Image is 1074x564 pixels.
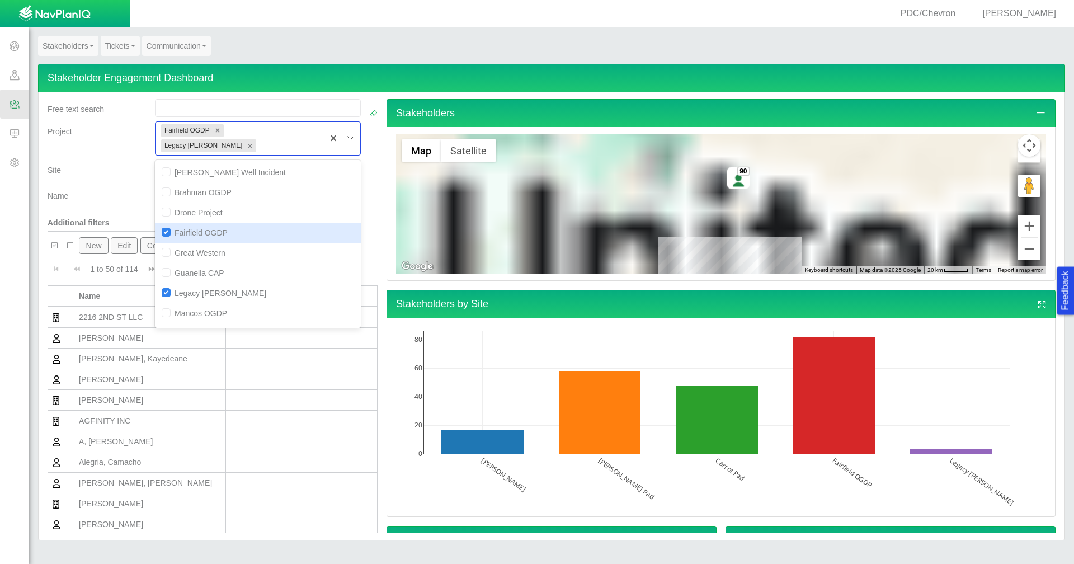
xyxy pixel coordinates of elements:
[101,36,140,56] a: Tickets
[48,390,74,411] td: Organization
[48,208,146,228] div: Additional filters
[86,264,143,279] div: 1 to 50 of 114
[74,307,226,328] td: 2216 2ND ST LLC
[161,139,244,152] div: Legacy [PERSON_NAME]
[53,500,59,509] img: CRM_Stakeholders$CRM_Images$building_regular.svg
[387,127,1056,281] div: Stakeholders
[140,237,172,254] button: Copy
[74,411,226,431] td: AGFINITY INC
[79,519,221,530] div: [PERSON_NAME]
[74,473,226,493] td: Alice, Payne
[370,108,378,119] a: Clear Filters
[48,328,74,349] td: Stakeholder
[387,290,1056,318] h4: Stakeholders by Site
[441,139,496,162] button: Show satellite imagery
[1057,266,1074,314] button: Feedback
[48,349,74,369] td: Stakeholder
[53,334,60,343] img: CRM_Stakeholders$CRM_Images$user_regular.svg
[1037,298,1047,312] a: View full screen
[48,431,74,452] td: Stakeholder
[860,267,921,273] span: Map data ©2025 Google
[976,267,991,273] a: Terms (opens in new tab)
[155,162,361,182] div: [PERSON_NAME] Well Incident
[155,203,361,223] div: Drone Project
[74,328,226,349] td: Abels, Curtis
[927,267,943,273] span: 20 km
[48,452,74,473] td: Stakeholder
[924,266,972,274] button: Map Scale: 20 km per 42 pixels
[53,458,60,467] img: CRM_Stakeholders$CRM_Images$user_regular.svg
[161,124,211,137] div: Fairfield OGDP
[53,520,60,529] img: CRM_Stakeholders$CRM_Images$user_regular.svg
[1018,175,1040,197] button: Drag Pegman onto the map to open Street View
[726,526,1056,554] h4: Communication by Method
[79,457,221,468] div: Alegria, Camacho
[74,452,226,473] td: Alegria, Camacho
[142,36,211,56] a: Communication
[38,64,1065,92] h4: Stakeholder Engagement Dashboard
[48,191,68,200] span: Name
[53,313,59,322] img: CRM_Stakeholders$CRM_Images$building_regular.svg
[998,267,1043,273] a: Report a map error
[53,396,59,405] img: CRM_Stakeholders$CRM_Images$building_regular.svg
[53,417,59,426] img: CRM_Stakeholders$CRM_Images$building_regular.svg
[79,353,221,364] div: [PERSON_NAME], Kayedeane
[155,263,361,283] div: Guanella CAP
[79,290,210,302] div: Name
[79,312,221,323] div: 2216 2ND ST LLC
[1018,238,1040,260] button: Zoom out
[48,127,72,136] span: Project
[79,477,221,488] div: [PERSON_NAME], [PERSON_NAME]
[74,369,226,390] td: Adams, Kurt
[48,258,378,280] div: Pagination
[74,285,226,307] th: Name
[48,411,74,431] td: Organization
[211,124,224,137] div: Remove Fairfield OGDP
[48,493,74,514] td: Organization
[155,182,361,203] div: Brahman OGDP
[737,167,749,176] div: 90
[79,498,221,509] div: [PERSON_NAME]
[48,166,61,175] span: Site
[805,266,853,274] button: Keyboard shortcuts
[48,105,104,114] span: Free text search
[38,36,98,56] a: Stakeholders
[244,139,256,152] div: Remove Legacy Wells
[1018,215,1040,237] button: Zoom in
[399,259,436,274] a: Open this area in Google Maps (opens a new window)
[79,374,221,385] div: [PERSON_NAME]
[48,218,109,227] span: Additional filters
[74,493,226,514] td: ALICE PAYNE
[387,99,1056,128] h4: Stakeholders
[79,237,108,254] button: New
[53,438,60,446] img: CRM_Stakeholders$CRM_Images$user_regular.svg
[48,369,74,390] td: Stakeholder
[79,415,221,426] div: AGFINITY INC
[48,514,74,535] td: Stakeholder
[74,390,226,411] td: ADAMS KURT D
[982,8,1056,18] span: [PERSON_NAME]
[48,307,74,328] td: Organization
[79,332,221,344] div: [PERSON_NAME]
[79,436,221,447] div: A, [PERSON_NAME]
[969,7,1061,20] div: [PERSON_NAME]
[155,303,361,323] div: Mancos OGDP
[399,259,436,274] img: Google
[402,139,441,162] button: Show street map
[74,349,226,369] td: Adams, Kayedeane
[901,8,956,18] span: PDC/Chevron
[155,283,361,303] div: Legacy [PERSON_NAME]
[143,258,161,280] button: Go to next page
[74,514,226,535] td: Angel, Padilla
[48,473,74,493] td: Stakeholder
[111,237,138,254] button: Edit
[155,223,361,243] div: Fairfield OGDP
[18,5,91,23] img: UrbanGroupSolutionsTheme$USG_Images$logo.png
[53,355,60,364] img: CRM_Stakeholders$CRM_Images$user_regular.svg
[53,375,60,384] img: CRM_Stakeholders$CRM_Images$user_regular.svg
[155,243,361,263] div: Great Western
[155,323,361,344] div: Mountain View OGDP
[79,394,221,406] div: [PERSON_NAME]
[387,526,717,554] h4: Communication by Purpose
[1018,134,1040,157] button: Map camera controls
